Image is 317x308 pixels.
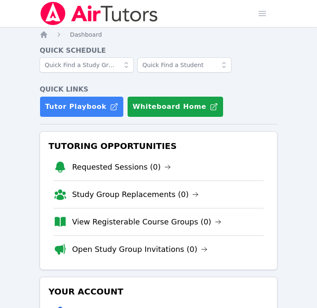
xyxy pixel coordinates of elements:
[40,96,124,117] a: Tutor Playbook
[70,31,102,38] span: Dashboard
[40,84,277,95] h4: Quick Links
[40,46,277,56] h4: Quick Schedule
[47,284,270,299] h3: Your Account
[72,216,221,228] a: View Registerable Course Groups (0)
[72,161,171,173] a: Requested Sessions (0)
[72,189,199,200] a: Study Group Replacements (0)
[40,2,159,25] img: Air Tutors
[137,57,232,73] input: Quick Find a Student
[40,30,277,39] nav: Breadcrumb
[47,138,270,154] h3: Tutoring Opportunities
[72,243,208,255] a: Open Study Group Invitations (0)
[40,57,134,73] input: Quick Find a Study Group
[70,30,102,39] a: Dashboard
[127,96,224,117] button: Whiteboard Home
